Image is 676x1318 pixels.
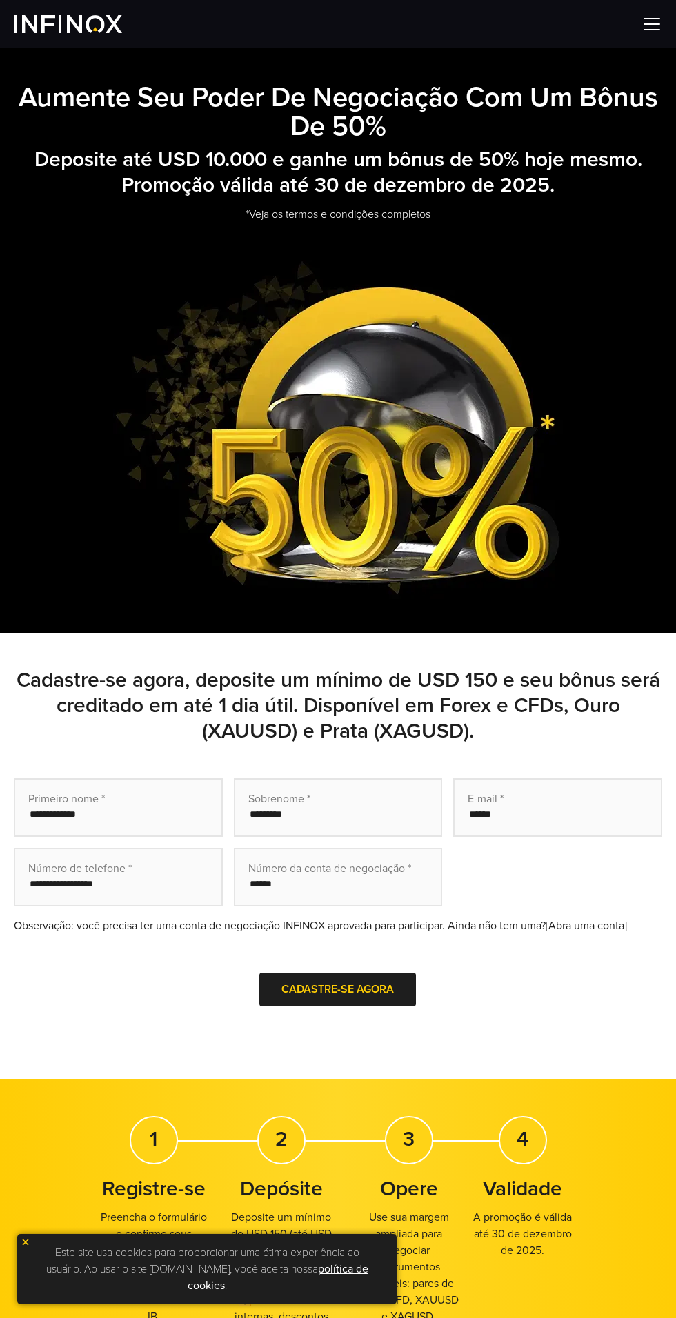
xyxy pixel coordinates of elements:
strong: 3 [403,1126,415,1152]
strong: Aumente seu poder de negociação com um bônus de 50% [19,81,658,143]
a: *Veja os termos e condições completos [244,198,432,232]
h2: Cadastre-se agora, deposite um mínimo de USD 150 e seu bônus será creditado em até 1 dia útil. Di... [14,668,662,744]
p: A promoção é válida até 30 de dezembro de 2025. [466,1209,579,1259]
strong: 4 [517,1126,528,1152]
strong: Registre-se [102,1176,206,1202]
strong: Validade [483,1176,562,1202]
strong: 2 [275,1126,288,1152]
strong: Opere [380,1176,438,1202]
img: yellow close icon [21,1237,30,1247]
a: [Abra uma conta] [546,919,627,933]
button: Cadastre-se agora [259,973,416,1006]
span: Cadastre-se agora [281,982,394,996]
p: Este site usa cookies para proporcionar uma ótima experiência ao usuário. Ao usar o site [DOMAIN_... [24,1241,390,1297]
h2: Deposite até USD 10.000 e ganhe um bônus de 50% hoje mesmo. Promoção válida até 30 de dezembro de... [14,148,662,198]
strong: Depósite [240,1176,323,1202]
strong: 1 [150,1126,157,1152]
div: Observação: você precisa ter uma conta de negociação INFINOX aprovada para participar. Ainda não ... [14,917,662,934]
